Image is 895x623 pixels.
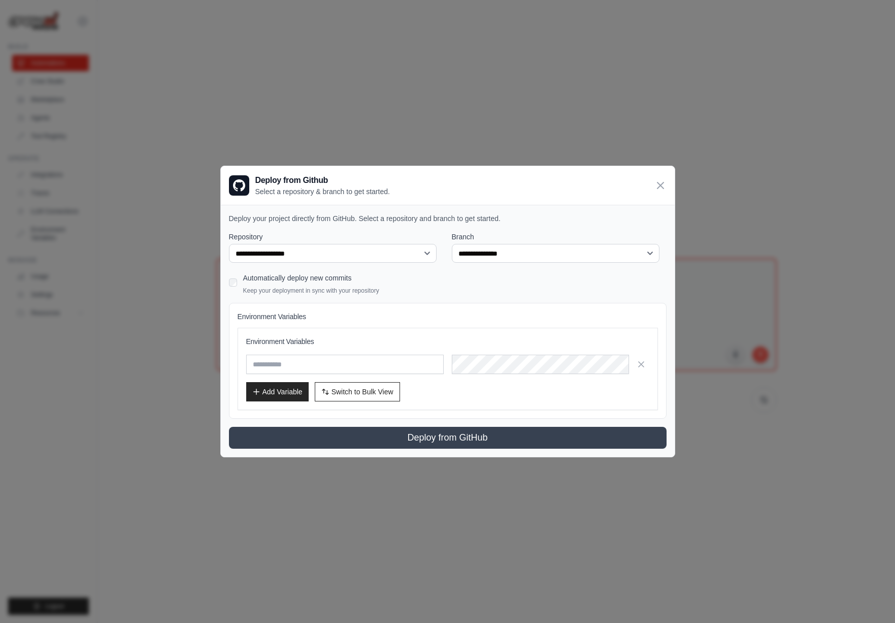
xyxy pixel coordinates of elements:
[229,213,667,224] p: Deploy your project directly from GitHub. Select a repository and branch to get started.
[246,336,649,347] h3: Environment Variables
[238,311,658,322] h4: Environment Variables
[452,232,667,242] label: Branch
[229,427,667,449] button: Deploy from GitHub
[246,382,309,401] button: Add Variable
[844,574,895,623] iframe: Chat Widget
[332,387,393,397] span: Switch to Bulk View
[255,174,390,186] h3: Deploy from Github
[243,287,379,295] p: Keep your deployment in sync with your repository
[255,186,390,197] p: Select a repository & branch to get started.
[243,274,352,282] label: Automatically deploy new commits
[315,382,400,401] button: Switch to Bulk View
[229,232,444,242] label: Repository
